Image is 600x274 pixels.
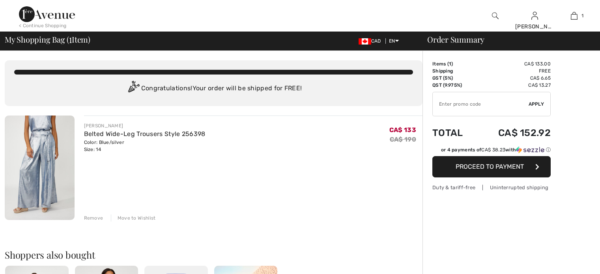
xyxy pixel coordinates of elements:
[418,35,595,43] div: Order Summary
[476,75,551,82] td: CA$ 6.65
[515,22,554,31] div: [PERSON_NAME]
[571,11,578,21] img: My Bag
[111,214,156,222] div: Move to Wishlist
[19,6,75,22] img: 1ère Avenue
[476,82,551,89] td: CA$ 13.27
[359,38,371,45] img: Canadian Dollar
[389,126,416,134] span: CA$ 133
[550,250,592,270] iframe: Opens a widget where you can find more information
[432,146,551,156] div: or 4 payments ofCA$ 38.23withSezzle Click to learn more about Sezzle
[476,67,551,75] td: Free
[531,12,538,19] a: Sign In
[432,184,551,191] div: Duty & tariff-free | Uninterrupted shipping
[531,11,538,21] img: My Info
[476,119,551,146] td: CA$ 152.92
[529,101,544,108] span: Apply
[14,81,413,97] div: Congratulations! Your order will be shipped for FREE!
[432,60,476,67] td: Items ( )
[5,35,90,43] span: My Shopping Bag ( Item)
[432,119,476,146] td: Total
[432,75,476,82] td: GST (5%)
[432,156,551,177] button: Proceed to Payment
[481,147,505,153] span: CA$ 38.23
[432,82,476,89] td: QST (9.975%)
[84,130,206,138] a: Belted Wide-Leg Trousers Style 256398
[84,122,206,129] div: [PERSON_NAME]
[516,146,544,153] img: Sezzle
[555,11,593,21] a: 1
[389,38,399,44] span: EN
[476,60,551,67] td: CA$ 133.00
[492,11,499,21] img: search the website
[84,214,103,222] div: Remove
[359,38,384,44] span: CAD
[432,67,476,75] td: Shipping
[19,22,67,29] div: < Continue Shopping
[441,146,551,153] div: or 4 payments of with
[456,163,524,170] span: Proceed to Payment
[449,61,451,67] span: 1
[433,92,529,116] input: Promo code
[5,250,422,259] h2: Shoppers also bought
[390,136,416,143] s: CA$ 190
[581,12,583,19] span: 1
[5,116,75,220] img: Belted Wide-Leg Trousers Style 256398
[69,34,72,44] span: 1
[84,139,206,153] div: Color: Blue/silver Size: 14
[125,81,141,97] img: Congratulation2.svg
